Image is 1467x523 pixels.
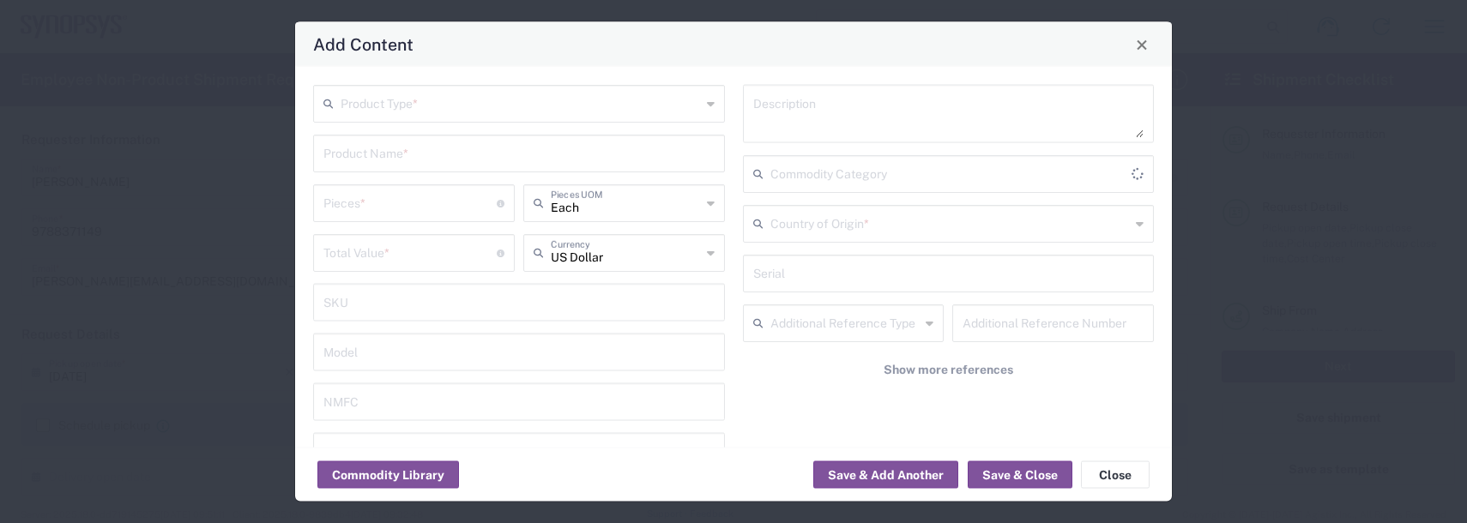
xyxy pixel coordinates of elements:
[1130,33,1154,57] button: Close
[1081,461,1150,489] button: Close
[968,461,1072,489] button: Save & Close
[813,461,958,489] button: Save & Add Another
[317,461,459,489] button: Commodity Library
[884,362,1013,378] span: Show more references
[313,32,414,57] h4: Add Content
